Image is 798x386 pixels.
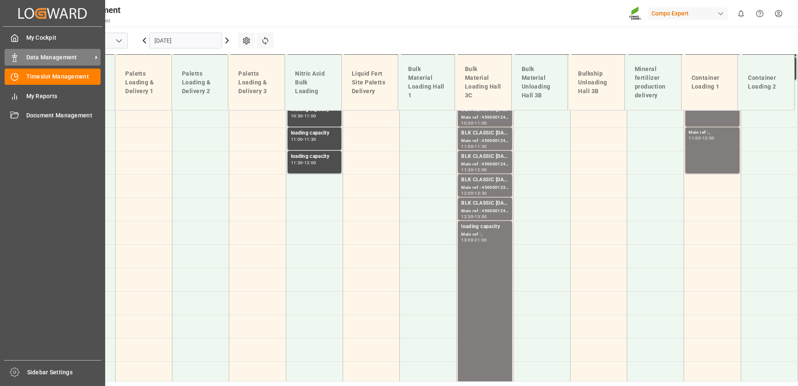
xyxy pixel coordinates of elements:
div: Liquid Fert Site Paletts Delivery [348,66,391,99]
div: 12:30 [461,215,473,218]
div: 12:00 [475,168,487,172]
div: Main ref : 4500001247, 2000001433 [461,208,508,215]
div: Bulk Material Unloading Hall 3B [518,61,561,103]
div: Main ref : 4500001241, 2000001433 [461,114,508,121]
a: My Reports [5,88,101,104]
div: - [701,136,702,140]
button: show 0 new notifications [732,4,750,23]
span: Data Management [26,53,92,62]
div: Container Loading 2 [745,70,788,94]
div: Mineral fertilizer production delivery [631,61,674,103]
div: loading capacity [461,223,508,231]
div: Main ref : 4500001238, 2000001433 [461,184,508,191]
div: BLK CLASSIC [DATE]+3+TE BULK [461,129,508,137]
div: Compo Expert [648,8,728,20]
div: Paletts Loading & Delivery 2 [179,66,222,99]
button: Compo Expert [648,5,732,21]
div: 10:30 [291,114,303,118]
div: 12:00 [304,161,316,165]
a: My Cockpit [5,30,101,46]
button: Help Center [750,4,769,23]
div: 21:00 [475,238,487,242]
div: 11:00 [689,136,701,140]
div: Nitric Acid Bulk Loading [292,66,335,99]
div: BLK CLASSIC [DATE]+3+TE BULK [461,199,508,208]
span: Sidebar Settings [27,368,102,377]
div: 11:00 [291,137,303,141]
div: Main ref : , [461,231,508,238]
div: - [473,238,475,242]
div: - [473,191,475,195]
div: - [473,145,475,148]
input: DD.MM.YYYY [149,33,222,48]
div: Main ref : 4500001243, 2000001433 [461,137,508,145]
div: Bulk Material Loading Hall 3C [462,61,505,103]
div: 11:30 [304,137,316,141]
span: My Reports [26,92,101,101]
div: 13:00 [475,215,487,218]
div: - [473,168,475,172]
div: - [473,121,475,125]
div: - [303,137,304,141]
div: 11:30 [475,145,487,148]
div: Paletts Loading & Delivery 1 [122,66,165,99]
div: BLK CLASSIC [DATE]+3+TE BULK [461,152,508,161]
div: Bulk Material Loading Hall 1 [405,61,448,103]
div: 11:00 [461,145,473,148]
div: 12:00 [702,136,715,140]
div: BLK CLASSIC [DATE]+3+TE BULK [461,176,508,184]
div: Bulkship Unloading Hall 3B [575,66,618,99]
div: - [303,114,304,118]
div: - [473,215,475,218]
a: Timeslot Management [5,69,101,85]
div: Main ref : 4500001248, 2000001433 [461,161,508,168]
div: Container Loading 1 [688,70,731,94]
span: My Cockpit [26,33,101,42]
span: Document Management [26,111,101,120]
div: 11:00 [475,121,487,125]
div: Main ref : , [689,129,736,136]
a: Document Management [5,107,101,124]
div: 11:30 [461,168,473,172]
div: - [303,161,304,165]
div: 11:30 [291,161,303,165]
div: loading capacity [291,152,338,161]
div: Paletts Loading & Delivery 3 [235,66,278,99]
img: Screenshot%202023-09-29%20at%2010.02.21.png_1712312052.png [629,6,642,21]
div: 13:00 [461,238,473,242]
div: 12:00 [461,191,473,195]
span: Timeslot Management [26,72,101,81]
div: loading capacity [291,129,338,137]
div: 11:00 [304,114,316,118]
button: open menu [112,34,125,47]
div: 12:30 [475,191,487,195]
div: 10:30 [461,121,473,125]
